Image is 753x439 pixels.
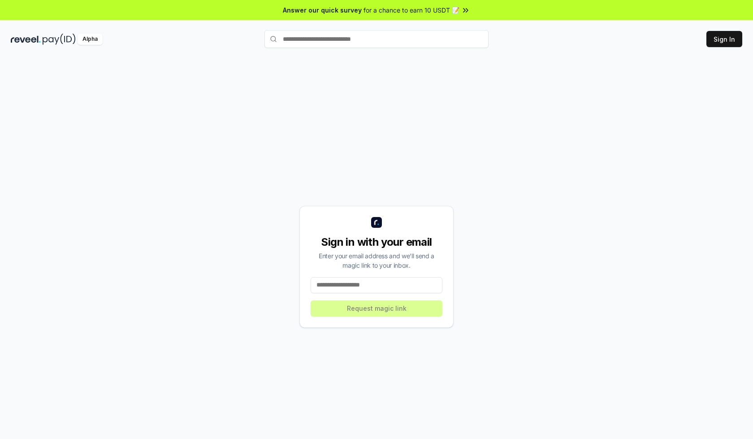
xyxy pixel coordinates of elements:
[364,5,459,15] span: for a chance to earn 10 USDT 📝
[283,5,362,15] span: Answer our quick survey
[78,34,103,45] div: Alpha
[706,31,742,47] button: Sign In
[43,34,76,45] img: pay_id
[371,217,382,228] img: logo_small
[11,34,41,45] img: reveel_dark
[311,235,442,249] div: Sign in with your email
[311,251,442,270] div: Enter your email address and we’ll send a magic link to your inbox.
